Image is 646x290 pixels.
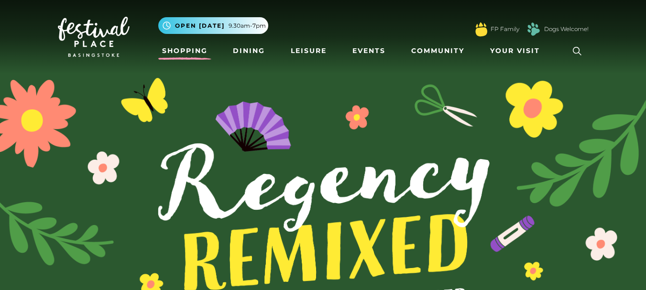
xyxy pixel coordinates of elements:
a: Community [407,42,468,60]
a: Your Visit [486,42,548,60]
a: Leisure [287,42,330,60]
button: Open [DATE] 9.30am-7pm [158,17,268,34]
span: 9.30am-7pm [229,21,266,30]
img: Festival Place Logo [58,17,130,57]
span: Your Visit [490,46,540,56]
a: FP Family [491,25,519,33]
a: Dining [229,42,269,60]
a: Events [349,42,389,60]
a: Dogs Welcome! [544,25,589,33]
span: Open [DATE] [175,21,225,30]
a: Shopping [158,42,211,60]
